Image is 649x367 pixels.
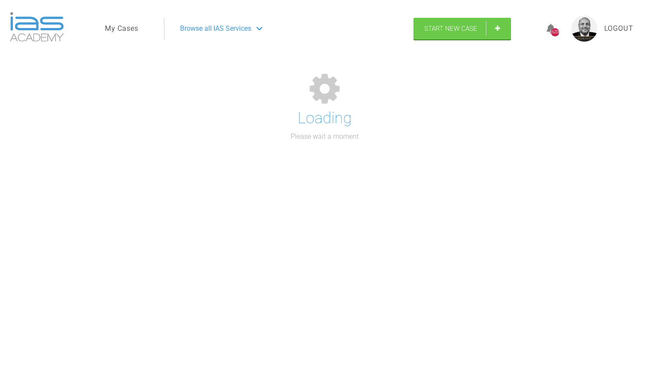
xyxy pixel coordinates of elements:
[604,23,633,34] a: Logout
[571,16,597,42] img: profile.png
[298,106,352,131] h1: Loading
[180,23,251,34] span: Browse all IAS Services
[105,23,138,34] a: My Cases
[413,18,511,39] a: Start New Case
[10,12,64,42] img: logo-light.3e3ef733.png
[424,25,477,33] span: Start New Case
[551,28,559,36] div: 16206
[291,131,359,142] p: Please wait a moment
